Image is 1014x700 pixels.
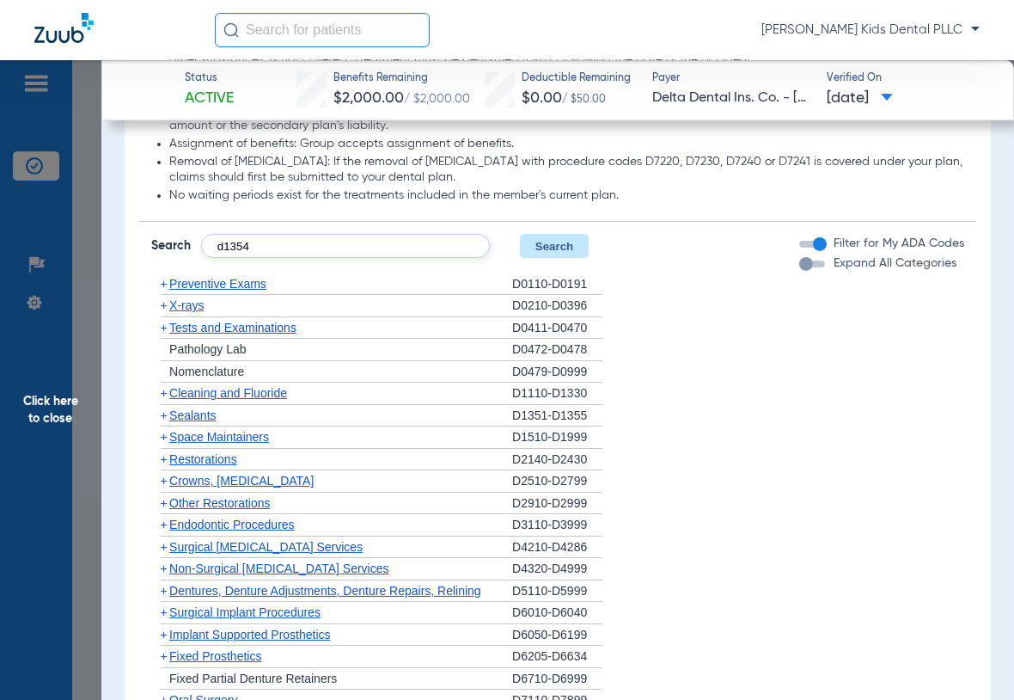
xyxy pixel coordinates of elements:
span: Space Maintainers [169,430,269,444]
div: D5110-D5999 [512,580,602,603]
span: Nomenclature [169,365,244,378]
div: D2510-D2799 [512,470,602,493]
span: Surgical [MEDICAL_DATA] Services [169,540,363,554]
div: D4210-D4286 [512,537,602,559]
img: Search Icon [223,22,239,38]
span: [PERSON_NAME] Kids Dental PLLC [761,21,980,39]
span: Status [185,71,234,87]
span: Restorations [169,452,237,466]
span: [DATE] [827,88,893,109]
li: No waiting periods exist for the treatments included in the member's current plan. [169,188,964,204]
span: / $2,000.00 [404,93,470,105]
span: + [161,562,168,575]
div: D3110-D3999 [512,514,602,537]
input: Search by ADA code or keyword… [201,234,490,258]
div: D2910-D2999 [512,493,602,515]
div: D1110-D1330 [512,383,602,405]
span: + [161,430,168,444]
span: Tests and Examinations [169,321,296,335]
span: Expand All Categories [834,257,956,269]
div: D0210-D0396 [512,295,602,317]
span: + [161,321,168,335]
span: + [161,452,168,466]
span: X-rays [169,298,204,312]
img: Zuub Logo [34,13,94,43]
span: Implant Supported Prosthetics [169,628,331,642]
span: + [161,298,168,312]
span: Fixed Prosthetics [169,649,261,663]
span: + [161,628,168,642]
li: Assignment of benefits: Group accepts assignment of benefits. [169,137,964,152]
span: Cleaning and Fluoride [169,386,287,400]
span: Search [151,237,191,255]
div: D0479-D0999 [512,361,602,384]
span: Verified On [827,71,986,87]
div: D6010-D6040 [512,602,602,624]
span: Dentures, Denture Adjustments, Denture Repairs, Relining [169,584,481,598]
iframe: Chat Widget [928,617,1014,700]
div: D1351-D1355 [512,405,602,427]
span: + [161,386,168,400]
input: Search for patients [215,13,430,47]
span: + [161,496,168,510]
span: + [161,540,168,554]
span: Active [185,88,234,109]
div: D6205-D6634 [512,646,602,668]
span: / $50.00 [562,95,606,105]
div: D6050-D6199 [512,624,602,647]
span: Crowns, [MEDICAL_DATA] [169,474,314,488]
span: Benefits Remaining [333,71,470,87]
li: Removal of [MEDICAL_DATA]: If the removal of [MEDICAL_DATA] with procedure codes D7220, D7230, D7... [169,155,964,185]
span: Delta Dental Ins. Co. - [US_STATE] [652,88,811,109]
span: Pathology Lab [169,342,247,356]
span: + [161,408,168,422]
span: Deductible Remaining [522,71,631,87]
div: D6710-D6999 [512,668,602,691]
span: Surgical Implant Procedures [169,605,321,619]
div: D0110-D0191 [512,273,602,296]
span: Sealants [169,408,216,422]
span: + [161,605,168,619]
div: D2140-D2430 [512,449,602,471]
label: Filter for My ADA Codes [830,235,964,253]
span: $2,000.00 [333,90,404,106]
span: $0.00 [522,90,562,106]
span: + [161,474,168,488]
span: Endodontic Procedures [169,518,295,531]
span: Non-Surgical [MEDICAL_DATA] Services [169,562,388,575]
div: D0472-D0478 [512,339,602,361]
div: D1510-D1999 [512,427,602,449]
div: D4320-D4999 [512,558,602,580]
span: + [161,649,168,663]
span: Fixed Partial Denture Retainers [169,672,337,685]
span: Other Restorations [169,496,271,510]
button: Search [520,234,588,258]
span: + [161,277,168,291]
span: + [161,518,168,531]
span: Payer [652,71,811,87]
span: + [161,584,168,598]
div: D0411-D0470 [512,317,602,340]
span: Preventive Exams [169,277,266,291]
